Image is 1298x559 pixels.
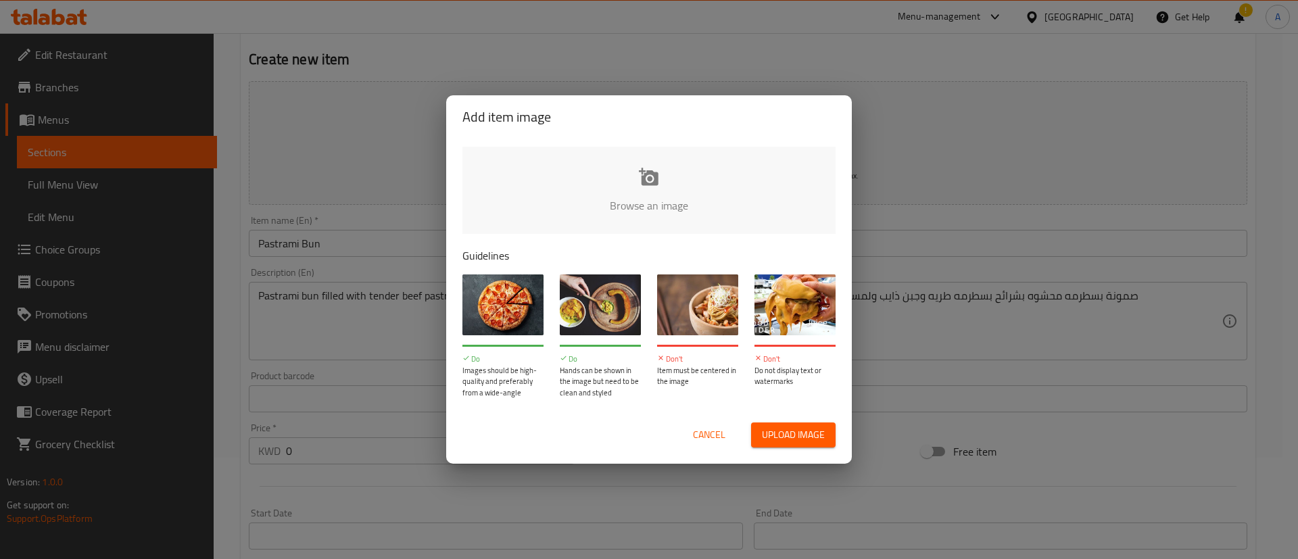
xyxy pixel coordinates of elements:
[462,365,544,399] p: Images should be high-quality and preferably from a wide-angle
[657,354,738,365] p: Don't
[462,354,544,365] p: Do
[462,106,836,128] h2: Add item image
[754,354,836,365] p: Don't
[657,365,738,387] p: Item must be centered in the image
[560,365,641,399] p: Hands can be shown in the image but need to be clean and styled
[751,422,836,447] button: Upload image
[688,422,731,447] button: Cancel
[560,274,641,335] img: guide-img-2@3x.jpg
[762,427,825,443] span: Upload image
[560,354,641,365] p: Do
[754,274,836,335] img: guide-img-4@3x.jpg
[462,247,836,264] p: Guidelines
[657,274,738,335] img: guide-img-3@3x.jpg
[693,427,725,443] span: Cancel
[462,274,544,335] img: guide-img-1@3x.jpg
[754,365,836,387] p: Do not display text or watermarks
